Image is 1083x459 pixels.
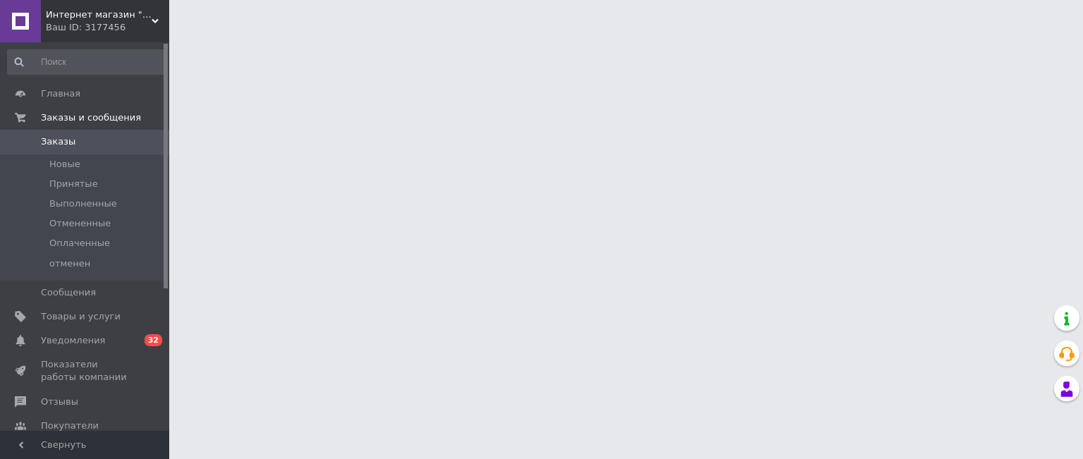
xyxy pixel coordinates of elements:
[41,334,105,347] span: Уведомления
[145,334,162,346] span: 32
[49,257,90,270] span: отменен
[41,310,121,323] span: Товары и услуги
[46,8,152,21] span: Интернет магазин "Luchmag"
[49,237,110,250] span: Оплаченные
[49,158,80,171] span: Новые
[41,135,75,148] span: Заказы
[46,21,169,34] div: Ваш ID: 3177456
[41,111,141,124] span: Заказы и сообщения
[41,358,130,384] span: Показатели работы компании
[41,87,80,100] span: Главная
[7,49,166,75] input: Поиск
[49,197,117,210] span: Выполненные
[49,217,111,230] span: Отмененные
[41,286,96,299] span: Сообщения
[41,420,99,432] span: Покупатели
[49,178,98,190] span: Принятые
[41,396,78,408] span: Отзывы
